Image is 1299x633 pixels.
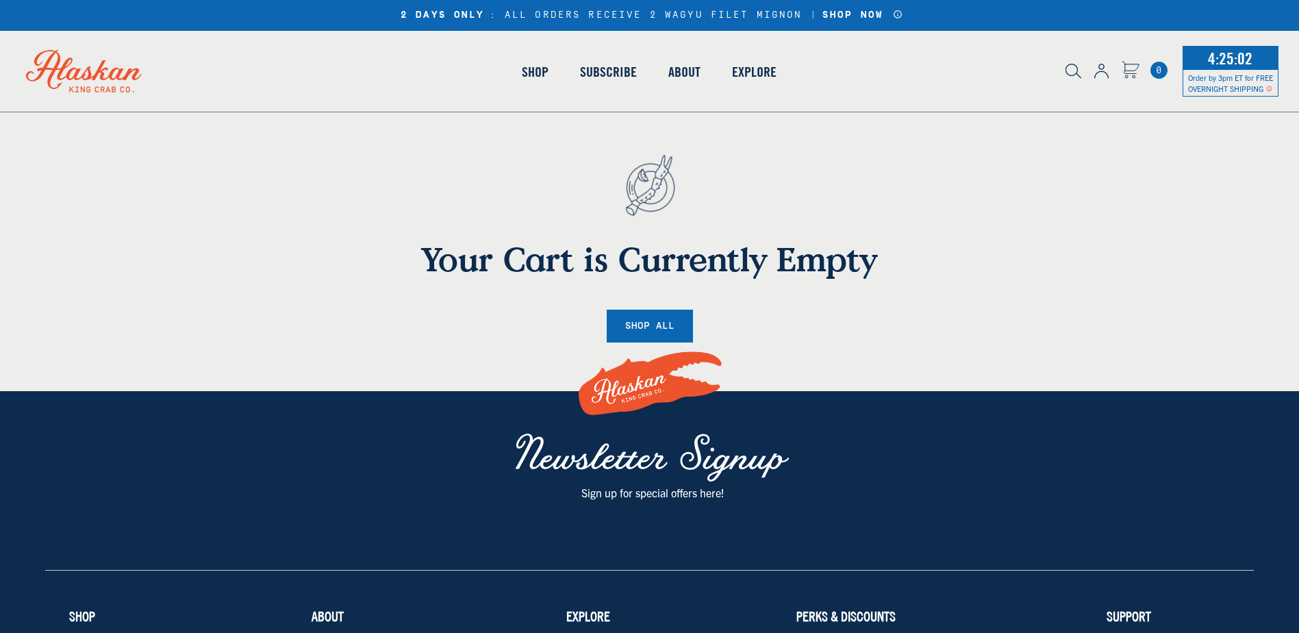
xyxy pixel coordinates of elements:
a: Cart [1150,62,1168,79]
img: empty cart - anchor [603,132,696,239]
span: 0 [1150,62,1168,79]
a: Explore [716,33,792,111]
p: Sign up for special offers here! [494,484,811,501]
img: Alaskan King Crab Co. Logo [575,336,725,432]
p: About [312,608,344,625]
a: Shop All [607,310,693,343]
img: search [1065,64,1081,79]
div: : ALL ORDERS RECEIVE 2 WAGYU FILET MIGNON | [396,10,903,21]
p: Support [1107,608,1151,625]
a: Subscribe [564,33,653,111]
img: Alaskan King Crab Co. logo [7,31,161,112]
a: Shop [506,33,564,111]
img: account [1094,64,1109,79]
a: Cart [1122,61,1139,81]
p: Perks & Discounts [796,608,896,625]
strong: SHOP NOW [822,10,883,21]
span: Shipping Notice Icon [1266,84,1272,93]
strong: 2 DAYS ONLY [401,10,485,21]
a: SHOP NOW [818,10,888,21]
span: Order by 3pm ET for FREE OVERNIGHT SHIPPING [1188,73,1273,93]
p: Shop [69,608,95,625]
a: Announcement Bar Modal [893,10,903,19]
h1: Your Cart is Currently Empty [270,239,1030,279]
span: 4:25:02 [1205,45,1256,72]
a: About [653,33,716,111]
p: Explore [566,608,610,625]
